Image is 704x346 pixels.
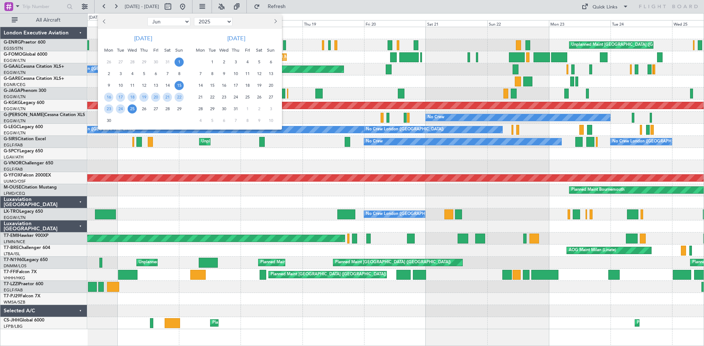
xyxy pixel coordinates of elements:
[151,104,160,114] span: 27
[218,91,230,103] div: 23-7-2025
[231,69,240,78] span: 10
[138,79,150,91] div: 12-6-2025
[162,79,173,91] div: 14-6-2025
[254,116,264,125] span: 9
[242,79,253,91] div: 18-7-2025
[139,69,148,78] span: 5
[116,69,125,78] span: 3
[242,44,253,56] div: Fri
[206,115,218,126] div: 5-8-2025
[104,116,113,125] span: 30
[151,57,160,67] span: 30
[195,68,206,79] div: 7-7-2025
[271,16,279,27] button: Next month
[230,44,242,56] div: Thu
[150,91,162,103] div: 20-6-2025
[219,81,228,90] span: 16
[230,115,242,126] div: 7-8-2025
[218,79,230,91] div: 16-7-2025
[208,104,217,114] span: 29
[104,81,113,90] span: 9
[265,68,277,79] div: 13-7-2025
[243,81,252,90] span: 18
[103,115,115,126] div: 30-6-2025
[242,103,253,115] div: 1-8-2025
[175,93,184,102] span: 22
[115,91,126,103] div: 17-6-2025
[254,93,264,102] span: 26
[265,91,277,103] div: 27-7-2025
[163,104,172,114] span: 28
[265,79,277,91] div: 20-7-2025
[103,91,115,103] div: 16-6-2025
[150,68,162,79] div: 6-6-2025
[103,68,115,79] div: 2-6-2025
[265,56,277,68] div: 6-7-2025
[231,116,240,125] span: 7
[128,81,137,90] span: 11
[101,16,109,27] button: Previous month
[173,79,185,91] div: 15-6-2025
[208,57,217,67] span: 1
[254,81,264,90] span: 19
[138,68,150,79] div: 5-6-2025
[253,103,265,115] div: 2-8-2025
[126,79,138,91] div: 11-6-2025
[163,69,172,78] span: 7
[162,91,173,103] div: 21-6-2025
[265,103,277,115] div: 3-8-2025
[163,93,172,102] span: 21
[208,116,217,125] span: 5
[254,104,264,114] span: 2
[196,116,205,125] span: 4
[195,44,206,56] div: Mon
[175,57,184,67] span: 1
[126,91,138,103] div: 18-6-2025
[116,104,125,114] span: 24
[230,56,242,68] div: 3-7-2025
[253,56,265,68] div: 5-7-2025
[243,104,252,114] span: 1
[103,56,115,68] div: 26-5-2025
[195,115,206,126] div: 4-8-2025
[242,56,253,68] div: 4-7-2025
[115,79,126,91] div: 10-6-2025
[218,56,230,68] div: 2-7-2025
[128,69,137,78] span: 4
[173,68,185,79] div: 8-6-2025
[150,103,162,115] div: 27-6-2025
[126,44,138,56] div: Wed
[163,81,172,90] span: 14
[208,69,217,78] span: 8
[103,79,115,91] div: 9-6-2025
[265,44,277,56] div: Sun
[138,56,150,68] div: 29-5-2025
[115,44,126,56] div: Tue
[230,68,242,79] div: 10-7-2025
[254,57,264,67] span: 5
[139,57,148,67] span: 29
[147,17,190,26] select: Select month
[253,115,265,126] div: 9-8-2025
[243,116,252,125] span: 8
[175,104,184,114] span: 29
[253,44,265,56] div: Sat
[196,81,205,90] span: 14
[266,69,275,78] span: 13
[175,69,184,78] span: 8
[128,93,137,102] span: 18
[195,79,206,91] div: 14-7-2025
[104,57,113,67] span: 26
[206,68,218,79] div: 8-7-2025
[128,104,137,114] span: 25
[138,44,150,56] div: Thu
[162,68,173,79] div: 7-6-2025
[175,81,184,90] span: 15
[116,57,125,67] span: 27
[243,93,252,102] span: 25
[219,116,228,125] span: 6
[128,57,137,67] span: 28
[266,57,275,67] span: 6
[104,69,113,78] span: 2
[196,69,205,78] span: 7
